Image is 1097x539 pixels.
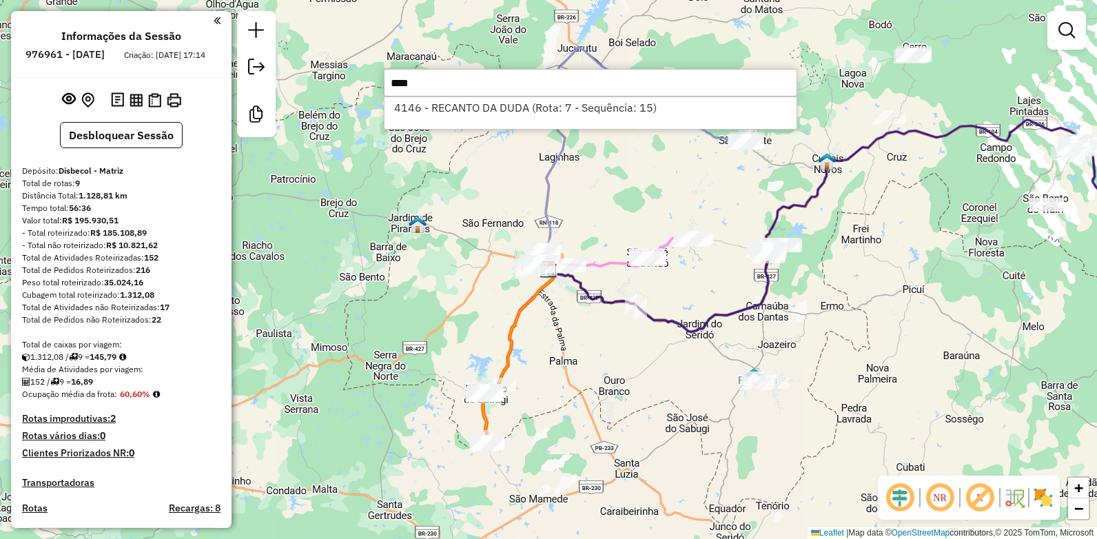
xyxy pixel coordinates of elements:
i: Total de rotas [50,378,59,386]
button: Exibir sessão original [59,89,79,111]
div: Atividade não roteirizada - CAFUMBO BAR [525,255,560,269]
div: Total de Pedidos não Roteirizados: [22,314,221,326]
li: [object Object] [385,97,797,118]
div: Total de Atividades Roteirizadas: [22,252,221,264]
div: Depósito: [22,165,221,177]
div: Total de Atividades não Roteirizadas: [22,301,221,314]
div: Atividade não roteirizada - ADAILTON RANIERIO DA [739,376,774,390]
strong: 9 [75,178,80,188]
a: Zoom in [1068,478,1089,498]
a: OpenStreetMap [892,528,950,538]
strong: 0 [100,429,105,442]
strong: Disbecol - Matriz [59,165,123,176]
img: TESTE PERCURSO DROP PARELHAS [745,367,763,385]
div: Atividade não roteirizada - CENTRAL DAS BEBIDAS [896,48,930,62]
i: Total de Atividades [22,378,30,386]
div: Total de caixas por viagem: [22,338,221,351]
a: Criar modelo [243,101,270,132]
div: 152 / 9 = [22,376,221,388]
button: Visualizar relatório de Roteirização [127,90,145,109]
img: TESTE PERCURSO DROP JARDIM DE PIRANHAS [409,216,427,234]
span: Ocupação média da frota: [22,389,117,399]
div: Peso total roteirizado: [22,276,221,289]
div: Cubagem total roteirizado: [22,289,221,301]
span: − [1074,500,1083,517]
div: Atividade não roteirizada - SP DE CASTRO FILHO C [741,372,776,385]
h4: Transportadoras [22,477,221,489]
strong: 2 [110,412,116,425]
strong: 145,79 [90,352,116,362]
button: Logs desbloquear sessão [108,90,127,111]
strong: 0 [129,447,134,459]
div: Criação: [DATE] 17:14 [119,49,211,61]
div: Total de rotas: [22,177,221,190]
div: Valor total: [22,214,221,227]
div: 1.312,08 / 9 = [22,351,221,363]
h4: Rotas improdutivas: [22,413,221,425]
img: Exibir/Ocultar setores [1032,487,1054,509]
a: Leaflet [811,528,844,538]
a: Exportar sessão [243,53,270,84]
div: Total de Pedidos Roteirizados: [22,264,221,276]
a: Rotas [22,502,48,514]
div: Atividade não roteirizada - BAR DO CARLOS [872,110,906,124]
strong: 17 [160,302,170,312]
strong: R$ 185.108,89 [90,227,147,238]
button: Imprimir Rotas [164,90,184,110]
a: Exibir filtros [1053,17,1080,44]
ul: Option List [385,97,797,118]
button: Centralizar mapa no depósito ou ponto de apoio [79,90,97,111]
h6: 976961 - [DATE] [25,48,105,61]
img: P.A CURRAIS NOVOS [818,152,836,170]
div: Distância Total: [22,190,221,202]
a: Zoom out [1068,498,1089,519]
span: Exibir rótulo [963,481,996,514]
div: Atividade não roteirizada - MERC MARLON [521,260,555,274]
div: - Total não roteirizado: [22,239,221,252]
a: Clique aqui para minimizar o painel [214,12,221,28]
span: | [846,528,848,538]
div: Atividade não roteirizada - SUP. SABUGI [469,387,503,401]
strong: 60,60% [120,389,150,399]
h4: Rotas vários dias: [22,430,221,442]
div: Atividade não roteirizada - YURE FELIX DA COSTA [467,388,501,402]
div: Atividade não roteirizada - SUPER CERROCORAENSE [897,46,932,60]
div: Atividade não roteirizada - BAR DO LUIZ [894,50,928,63]
div: Map data © contributors,© 2025 TomTom, Microsoft [808,527,1097,539]
span: Ocultar NR [923,481,956,514]
strong: 216 [136,265,150,275]
strong: 22 [152,314,161,325]
h4: Recargas: 8 [169,502,221,514]
span: Ocultar deslocamento [883,481,916,514]
i: Cubagem total roteirizado [22,353,30,361]
div: - Total roteirizado: [22,227,221,239]
h4: Informações da Sessão [61,30,181,43]
i: Meta Caixas/viagem: 1,00 Diferença: 144,79 [119,353,126,361]
i: Total de rotas [69,353,78,361]
button: Desbloquear Sessão [60,122,183,148]
a: Nova sessão e pesquisa [243,17,270,48]
div: Tempo total: [22,202,221,214]
em: Média calculada utilizando a maior ocupação (%Peso ou %Cubagem) de cada rota da sessão. Rotas cro... [153,390,160,398]
div: Atividade não roteirizada - CLUB CAERN [755,375,789,389]
strong: R$ 195.930,51 [62,215,119,225]
button: Visualizar Romaneio [145,90,164,110]
strong: 1.312,08 [120,289,154,300]
span: + [1074,479,1083,496]
div: Atividade não roteirizada - REI DO GADO [467,385,502,399]
strong: 56:36 [69,203,91,213]
h4: Clientes Priorizados NR: [22,447,221,459]
strong: 16,89 [71,376,93,387]
strong: 1.128,81 km [79,190,127,201]
strong: 152 [144,252,158,263]
div: Média de Atividades por viagem: [22,363,221,376]
strong: 35.024,16 [104,277,143,287]
strong: R$ 10.821,62 [106,240,158,250]
img: Fluxo de ruas [1003,487,1025,509]
div: Atividade não roteirizada - EMPORIO DAS BEBIDAS [1029,198,1064,212]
